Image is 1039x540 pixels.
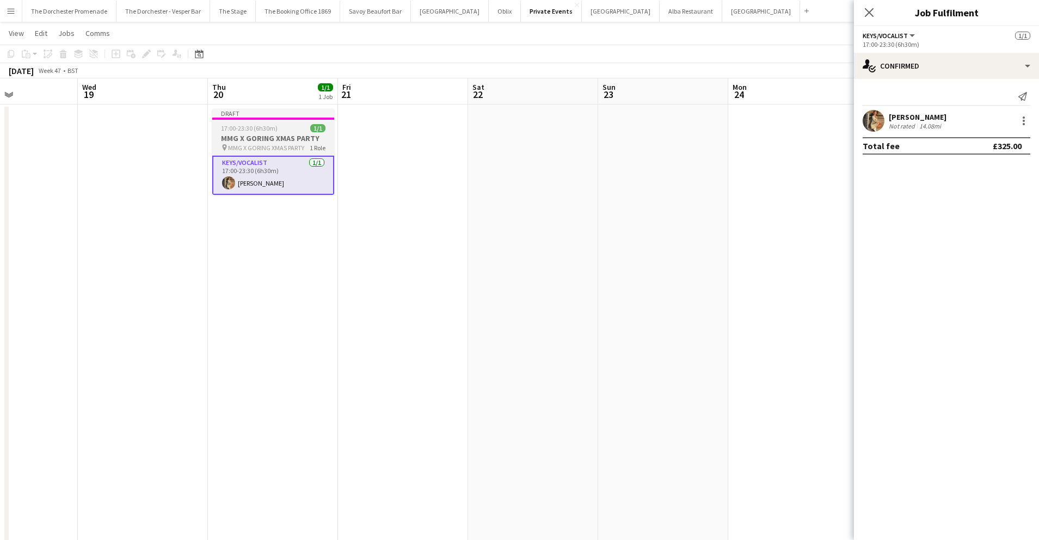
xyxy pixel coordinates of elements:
span: Wed [82,82,96,92]
span: 21 [341,88,351,101]
span: 22 [471,88,484,101]
span: Sat [472,82,484,92]
button: The Dorchester - Vesper Bar [116,1,210,22]
div: [PERSON_NAME] [889,112,946,122]
button: Oblix [489,1,521,22]
span: 20 [211,88,226,101]
div: 14.08mi [917,122,943,130]
button: Alba Restaurant [660,1,722,22]
app-job-card: Draft17:00-23:30 (6h30m)1/1MMG X GORING XMAS PARTY MMG X GORING XMAS PARTY1 RoleKeys/Vocalist1/11... [212,109,334,195]
span: MMG X GORING XMAS PARTY [228,144,304,152]
div: Draft [212,109,334,118]
span: 1/1 [310,124,325,132]
a: Comms [81,26,114,40]
button: Savoy Beaufort Bar [340,1,411,22]
app-card-role: Keys/Vocalist1/117:00-23:30 (6h30m)[PERSON_NAME] [212,156,334,195]
button: [GEOGRAPHIC_DATA] [411,1,489,22]
span: 1/1 [1015,32,1030,40]
span: Fri [342,82,351,92]
button: The Dorchester Promenade [22,1,116,22]
div: 17:00-23:30 (6h30m) [863,40,1030,48]
span: Comms [85,28,110,38]
span: 17:00-23:30 (6h30m) [221,124,278,132]
h3: Job Fulfilment [854,5,1039,20]
a: View [4,26,28,40]
span: 1/1 [318,83,333,91]
div: Confirmed [854,53,1039,79]
span: 23 [601,88,616,101]
span: 1 Role [310,144,325,152]
div: [DATE] [9,65,34,76]
button: Keys/Vocalist [863,32,917,40]
span: View [9,28,24,38]
span: Mon [733,82,747,92]
span: 24 [731,88,747,101]
div: Not rated [889,122,917,130]
button: Private Events [521,1,582,22]
span: 19 [81,88,96,101]
button: [GEOGRAPHIC_DATA] [722,1,800,22]
div: Total fee [863,140,900,151]
span: Week 47 [36,66,63,75]
div: 1 Job [318,93,333,101]
div: BST [67,66,78,75]
button: [GEOGRAPHIC_DATA] [582,1,660,22]
span: Keys/Vocalist [863,32,908,40]
a: Jobs [54,26,79,40]
div: £325.00 [993,140,1022,151]
span: Thu [212,82,226,92]
button: The Booking Office 1869 [256,1,340,22]
a: Edit [30,26,52,40]
span: Sun [603,82,616,92]
h3: MMG X GORING XMAS PARTY [212,133,334,143]
span: Jobs [58,28,75,38]
button: The Stage [210,1,256,22]
span: Edit [35,28,47,38]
